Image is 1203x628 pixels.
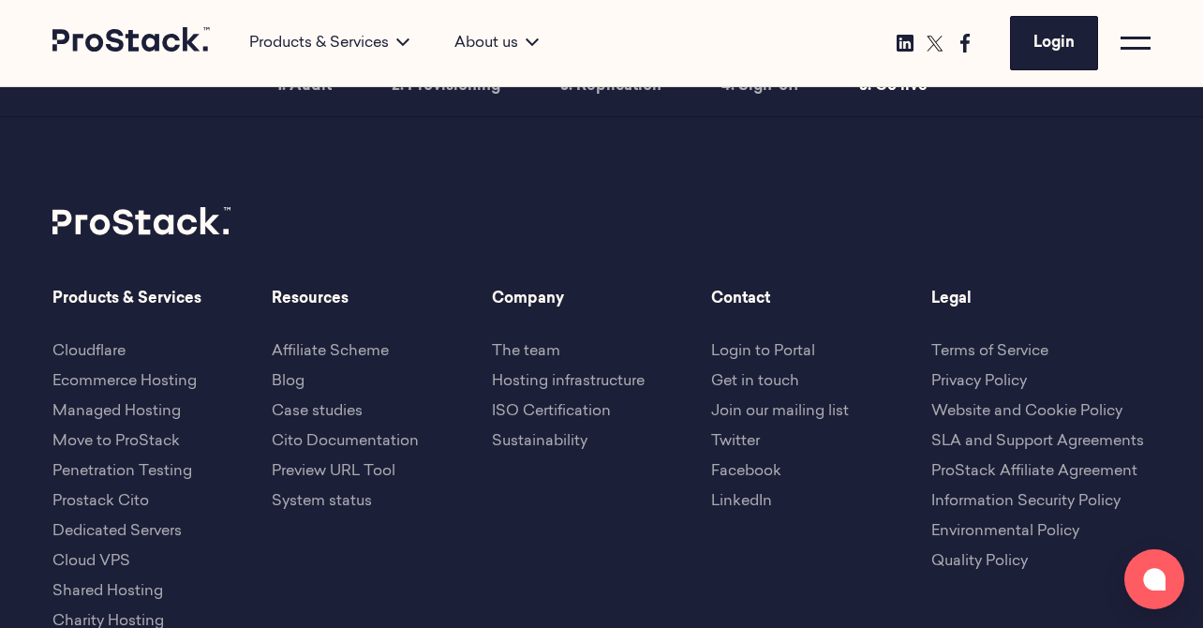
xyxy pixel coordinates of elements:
a: Sustainability [492,434,587,449]
a: System status [272,494,372,509]
a: Blog [272,374,304,389]
a: Case studies [272,404,363,419]
span: Company [492,288,711,310]
a: LinkedIn [711,494,772,509]
a: Move to ProStack [52,434,180,449]
a: Prostack logo [52,207,230,242]
a: SLA and Support Agreements [931,434,1144,449]
a: Preview URL Tool [272,464,395,479]
a: Managed Hosting [52,404,181,419]
a: ProStack Affiliate Agreement [931,464,1137,479]
div: Products & Services [227,32,432,54]
span: Resources [272,288,491,310]
a: Information Security Policy [931,494,1121,509]
a: Join our mailing list [711,404,849,419]
button: Open chat window [1124,549,1184,609]
a: Twitter [711,434,760,449]
a: Prostack Cito [52,494,149,509]
a: Cloud VPS [52,554,130,569]
a: Ecommerce Hosting [52,374,197,389]
span: Legal [931,288,1151,310]
a: Dedicated Servers [52,524,182,539]
a: Cito Documentation [272,434,419,449]
a: Shared Hosting [52,584,163,599]
a: Privacy Policy [931,374,1027,389]
a: Affiliate Scheme [272,344,389,359]
a: Environmental Policy [931,524,1079,539]
a: The team [492,344,560,359]
a: Facebook [711,464,781,479]
div: About us [432,32,561,54]
a: Penetration Testing [52,464,192,479]
a: ISO Certification [492,404,611,419]
a: Login to Portal [711,344,815,359]
a: Terms of Service [931,344,1048,359]
a: Quality Policy [931,554,1028,569]
a: Website and Cookie Policy [931,404,1122,419]
a: Prostack logo [52,27,212,59]
a: Cloudflare [52,344,126,359]
span: Products & Services [52,288,272,310]
a: Hosting infrastructure [492,374,645,389]
span: Contact [711,288,930,310]
a: Login [1010,16,1098,70]
a: Get in touch [711,374,799,389]
span: Login [1033,36,1075,51]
